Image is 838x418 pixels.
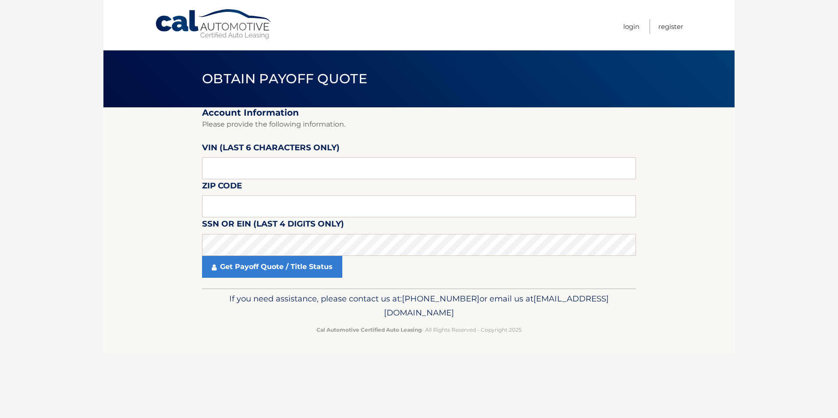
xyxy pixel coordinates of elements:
a: Login [623,19,639,34]
p: If you need assistance, please contact us at: or email us at [208,292,630,320]
h2: Account Information [202,107,636,118]
p: Please provide the following information. [202,118,636,131]
p: - All Rights Reserved - Copyright 2025 [208,325,630,334]
strong: Cal Automotive Certified Auto Leasing [316,326,422,333]
label: VIN (last 6 characters only) [202,141,340,157]
a: Cal Automotive [155,9,273,40]
label: SSN or EIN (last 4 digits only) [202,217,344,234]
label: Zip Code [202,179,242,195]
span: Obtain Payoff Quote [202,71,367,87]
a: Register [658,19,683,34]
a: Get Payoff Quote / Title Status [202,256,342,278]
span: [PHONE_NUMBER] [402,294,479,304]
